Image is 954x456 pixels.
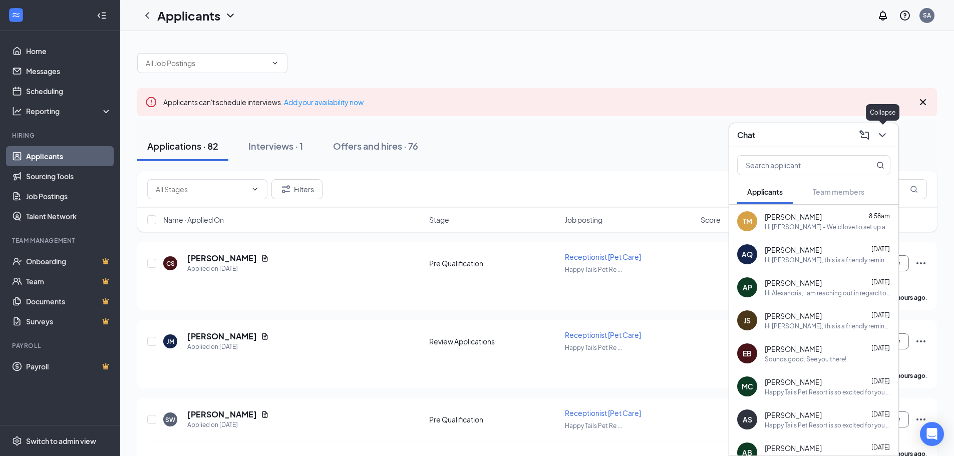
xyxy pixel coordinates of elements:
svg: Error [145,96,157,108]
svg: ChevronDown [271,59,279,67]
span: Receptionist [Pet Care] [565,252,641,261]
div: Sounds good. See you there! [765,355,846,363]
a: Job Postings [26,186,112,206]
div: AP [743,282,752,292]
input: Search applicant [738,156,856,175]
a: SurveysCrown [26,311,112,331]
div: CS [166,259,175,268]
svg: Document [261,332,269,340]
span: [PERSON_NAME] [765,443,822,453]
div: Collapse [866,104,899,121]
div: JS [744,315,751,325]
svg: Document [261,410,269,418]
svg: WorkstreamLogo [11,10,21,20]
button: ChevronDown [874,127,890,143]
svg: ComposeMessage [858,129,870,141]
div: Happy Tails Pet Resort is so excited for you to join our team! Do you know anyone else who might ... [765,388,890,396]
svg: Filter [280,183,292,195]
span: Applicants [747,187,783,196]
button: ComposeMessage [856,127,872,143]
div: EB [743,348,752,358]
span: Happy Tails Pet Re ... [565,422,622,429]
button: Filter Filters [271,179,323,199]
h5: [PERSON_NAME] [187,253,257,264]
b: 16 hours ago [889,372,925,379]
h5: [PERSON_NAME] [187,331,257,342]
div: Open Intercom Messenger [920,422,944,446]
div: Applied on [DATE] [187,342,269,352]
svg: Settings [12,436,22,446]
div: Applied on [DATE] [187,264,269,274]
svg: Ellipses [915,335,927,347]
svg: Cross [917,96,929,108]
a: Messages [26,61,112,81]
div: TM [743,216,752,226]
span: Receptionist [Pet Care] [565,408,641,417]
div: Offers and hires · 76 [333,140,418,152]
svg: MagnifyingGlass [876,161,884,169]
span: [PERSON_NAME] [765,311,822,321]
div: Review Applications [429,336,559,346]
input: All Job Postings [146,58,267,69]
div: Applications · 82 [147,140,218,152]
svg: Collapse [97,11,107,21]
span: Stage [429,215,449,225]
div: Reporting [26,106,112,116]
span: Happy Tails Pet Re ... [565,266,622,273]
div: MC [742,381,753,391]
span: Job posting [565,215,602,225]
div: Pre Qualification [429,414,559,424]
div: Team Management [12,236,110,245]
svg: ChevronDown [224,10,236,22]
span: Applicants can't schedule interviews. [163,98,364,107]
div: Applied on [DATE] [187,420,269,430]
svg: Notifications [877,10,889,22]
span: [DATE] [871,443,890,451]
span: [PERSON_NAME] [765,344,822,354]
span: [PERSON_NAME] [765,377,822,387]
div: Interviews · 1 [248,140,303,152]
div: Hi [PERSON_NAME], this is a friendly reminder that you are still in the process of your applicati... [765,256,890,264]
div: Happy Tails Pet Resort is so excited for you to join our team! Do you know anyone else who might ... [765,421,890,429]
a: OnboardingCrown [26,251,112,271]
b: 13 hours ago [889,294,925,301]
svg: Document [261,254,269,262]
svg: Ellipses [915,257,927,269]
div: Hi [PERSON_NAME] - We'd love to set up a time to bring you in for an interview, tour the facility... [765,223,890,231]
div: Hi [PERSON_NAME], this is a friendly reminder. Your meeting with Happy Tails Pet Resort for Recep... [765,322,890,330]
span: [DATE] [871,410,890,418]
input: All Stages [156,184,247,195]
span: Receptionist [Pet Care] [565,330,641,339]
span: 8:58am [869,212,890,220]
svg: MagnifyingGlass [910,185,918,193]
span: [DATE] [871,311,890,319]
span: Name · Applied On [163,215,224,225]
svg: Analysis [12,106,22,116]
svg: ChevronLeft [141,10,153,22]
span: [DATE] [871,245,890,253]
span: [DATE] [871,377,890,385]
svg: QuestionInfo [899,10,911,22]
span: Team members [813,187,864,196]
span: [PERSON_NAME] [765,278,822,288]
span: Happy Tails Pet Re ... [565,344,622,351]
svg: ChevronDown [251,185,259,193]
div: Hiring [12,131,110,140]
div: AQ [742,249,753,259]
div: SW [165,415,175,424]
div: Switch to admin view [26,436,96,446]
div: Payroll [12,341,110,350]
span: [DATE] [871,344,890,352]
span: Score [701,215,721,225]
a: TeamCrown [26,271,112,291]
div: SA [923,11,931,20]
div: JM [167,337,174,346]
div: Pre Qualification [429,258,559,268]
a: Sourcing Tools [26,166,112,186]
svg: Ellipses [915,413,927,425]
a: Applicants [26,146,112,166]
svg: ChevronDown [876,129,888,141]
a: Home [26,41,112,61]
div: AS [743,414,752,424]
